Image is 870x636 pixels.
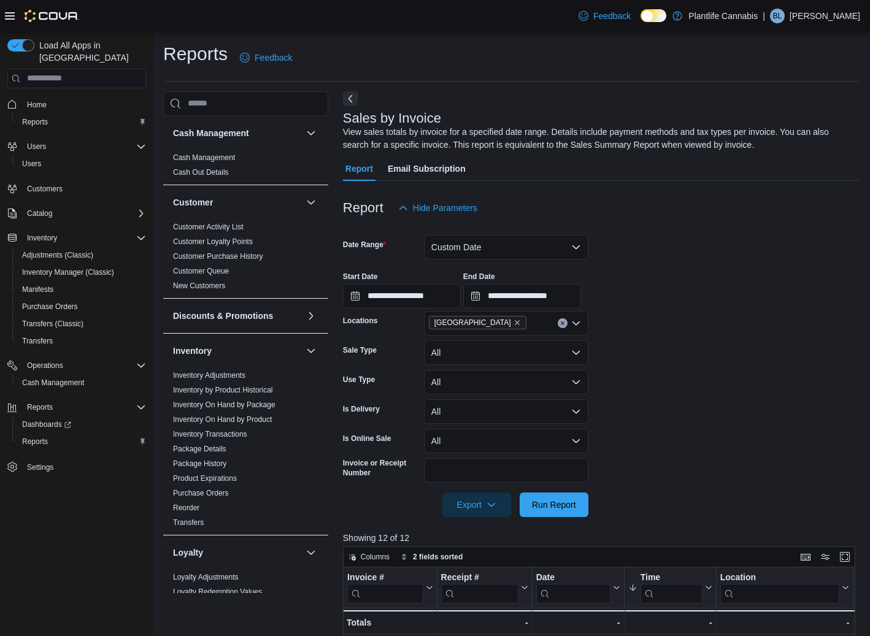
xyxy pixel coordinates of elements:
[347,572,423,603] div: Invoice #
[17,417,76,432] a: Dashboards
[173,282,225,290] a: New Customers
[818,550,833,564] button: Display options
[837,550,852,564] button: Enter fullscreen
[424,370,588,394] button: All
[17,115,146,129] span: Reports
[641,572,703,583] div: Time
[173,459,226,469] span: Package History
[173,473,237,483] span: Product Expirations
[163,570,328,604] div: Loyalty
[173,444,226,454] span: Package Details
[22,400,58,415] button: Reports
[2,399,151,416] button: Reports
[22,336,53,346] span: Transfers
[173,237,253,246] a: Customer Loyalty Points
[173,168,229,177] a: Cash Out Details
[173,127,301,139] button: Cash Management
[22,250,93,260] span: Adjustments (Classic)
[413,552,463,562] span: 2 fields sorted
[720,572,840,583] div: Location
[173,153,235,163] span: Cash Management
[17,156,46,171] a: Users
[173,400,275,410] span: Inventory On Hand by Package
[22,231,62,245] button: Inventory
[343,532,860,544] p: Showing 12 of 12
[17,156,146,171] span: Users
[173,237,253,247] span: Customer Loyalty Points
[27,402,53,412] span: Reports
[2,205,151,222] button: Catalog
[434,316,511,329] span: [GEOGRAPHIC_DATA]
[22,139,146,154] span: Users
[720,572,840,603] div: Location
[388,156,466,181] span: Email Subscription
[17,434,53,449] a: Reports
[17,248,146,262] span: Adjustments (Classic)
[343,404,380,414] label: Is Delivery
[22,420,71,429] span: Dashboards
[2,138,151,155] button: Users
[27,361,63,370] span: Operations
[442,492,511,517] button: Export
[22,437,48,446] span: Reports
[720,572,850,603] button: Location
[429,316,526,329] span: Calgary - University District
[22,117,48,127] span: Reports
[22,319,83,329] span: Transfers (Classic)
[641,9,666,22] input: Dark Mode
[463,284,581,308] input: Press the down key to open a popover containing a calendar.
[12,332,151,350] button: Transfers
[304,545,318,560] button: Loyalty
[173,252,263,261] a: Customer Purchase History
[12,433,151,450] button: Reports
[173,345,301,357] button: Inventory
[173,573,239,581] a: Loyalty Adjustments
[27,233,57,243] span: Inventory
[558,318,568,328] button: Clear input
[27,142,46,151] span: Users
[593,10,631,22] span: Feedback
[173,415,272,424] span: Inventory On Hand by Product
[255,52,292,64] span: Feedback
[343,126,854,151] div: View sales totals by invoice for a specified date range. Details include payment methods and tax ...
[22,460,58,475] a: Settings
[343,345,377,355] label: Sale Type
[17,265,146,280] span: Inventory Manager (Classic)
[344,550,395,564] button: Columns
[22,285,53,294] span: Manifests
[22,206,146,221] span: Catalog
[17,115,53,129] a: Reports
[536,572,610,583] div: Date
[641,572,703,603] div: Time
[304,308,318,323] button: Discounts & Promotions
[22,98,52,112] a: Home
[12,264,151,281] button: Inventory Manager (Classic)
[17,282,146,297] span: Manifests
[343,240,387,250] label: Date Range
[22,302,78,312] span: Purchase Orders
[173,488,229,498] span: Purchase Orders
[347,572,433,603] button: Invoice #
[22,459,146,474] span: Settings
[163,150,328,185] div: Cash Management
[22,358,146,373] span: Operations
[173,587,262,597] span: Loyalty Redemption Values
[2,96,151,113] button: Home
[173,310,273,322] h3: Discounts & Promotions
[25,10,79,22] img: Cova
[173,400,275,409] a: Inventory On Hand by Package
[12,281,151,298] button: Manifests
[22,378,84,388] span: Cash Management
[173,518,204,527] a: Transfers
[173,546,301,559] button: Loyalty
[2,229,151,247] button: Inventory
[343,111,441,126] h3: Sales by Invoice
[17,375,89,390] a: Cash Management
[22,139,51,154] button: Users
[173,167,229,177] span: Cash Out Details
[424,340,588,365] button: All
[173,572,239,582] span: Loyalty Adjustments
[361,552,390,562] span: Columns
[345,156,373,181] span: Report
